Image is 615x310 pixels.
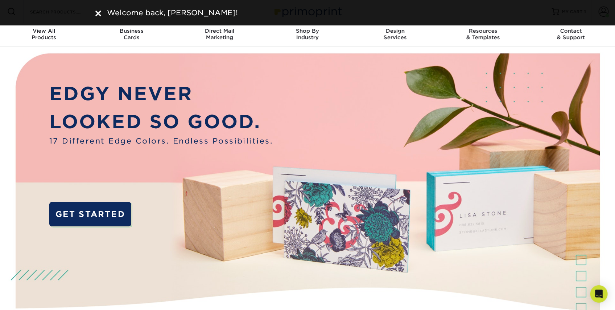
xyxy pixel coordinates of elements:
div: & Support [527,28,615,41]
span: Welcome back, [PERSON_NAME]! [107,8,238,17]
img: close [95,11,101,16]
div: Marketing [176,28,264,41]
div: Cards [88,28,176,41]
a: Contact& Support [527,23,615,47]
div: & Templates [439,28,527,41]
div: Services [351,28,439,41]
div: Industry [264,28,351,41]
span: Direct Mail [176,28,264,34]
span: Contact [527,28,615,34]
div: Open Intercom Messenger [590,285,608,303]
span: Business [88,28,176,34]
a: Direct MailMarketing [176,23,264,47]
a: BusinessCards [88,23,176,47]
a: Shop ByIndustry [264,23,351,47]
span: 17 Different Edge Colors. Endless Possibilities. [49,136,273,147]
p: EDGY NEVER [49,80,273,108]
span: Resources [439,28,527,34]
a: GET STARTED [49,202,131,226]
p: LOOKED SO GOOD. [49,108,273,136]
span: Shop By [264,28,351,34]
iframe: Google Customer Reviews [2,288,62,307]
a: Resources& Templates [439,23,527,47]
a: DesignServices [351,23,439,47]
span: Design [351,28,439,34]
